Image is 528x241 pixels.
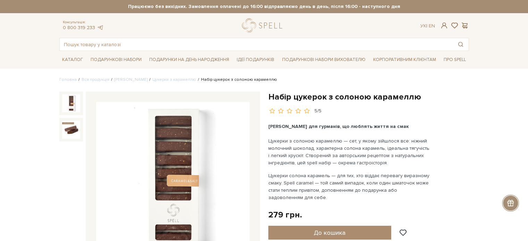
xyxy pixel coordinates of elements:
[82,77,109,82] a: Вся продукція
[114,77,148,82] a: [PERSON_NAME]
[63,25,95,31] a: 0 800 319 233
[62,121,80,139] img: Набір цукерок з солоною карамеллю
[242,18,285,33] a: logo
[314,229,345,236] span: До кошика
[63,20,104,25] span: Консультація:
[146,54,232,65] a: Подарунки на День народження
[60,38,453,51] input: Пошук товару у каталозі
[268,92,469,102] h1: Набір цукерок з солоною карамеллю
[88,54,144,65] a: Подарункові набори
[426,23,427,29] span: |
[152,77,196,82] a: Цукерки з карамеллю
[59,77,77,82] a: Головна
[59,54,86,65] a: Каталог
[59,3,469,10] strong: Працюємо без вихідних. Замовлення оплачені до 16:00 відправляємо день в день, після 16:00 - насту...
[234,54,277,65] a: Ідеї подарунків
[429,23,435,29] a: En
[279,54,368,66] a: Подарункові набори вихователю
[268,226,392,240] button: До кошика
[97,25,104,31] a: telegram
[62,94,80,112] img: Набір цукерок з солоною карамеллю
[268,209,302,220] div: 279 грн.
[268,123,409,129] span: [PERSON_NAME] для гурманів, що люблять життя на смак
[196,77,277,83] li: Набір цукерок з солоною карамеллю
[315,108,321,114] div: 5/5
[268,173,431,200] span: Цукерки солона карамель — для тих, хто віддає перевагу виразному смаку. Spell caramel — той самий...
[453,38,469,51] button: Пошук товару у каталозі
[420,23,435,29] div: Ук
[370,54,439,66] a: Корпоративним клієнтам
[441,54,469,65] a: Про Spell
[268,138,431,166] span: Цукерки з солоною карамеллю — сет, у якому зійшлося все: ніжний молочний шоколад, характерна соло...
